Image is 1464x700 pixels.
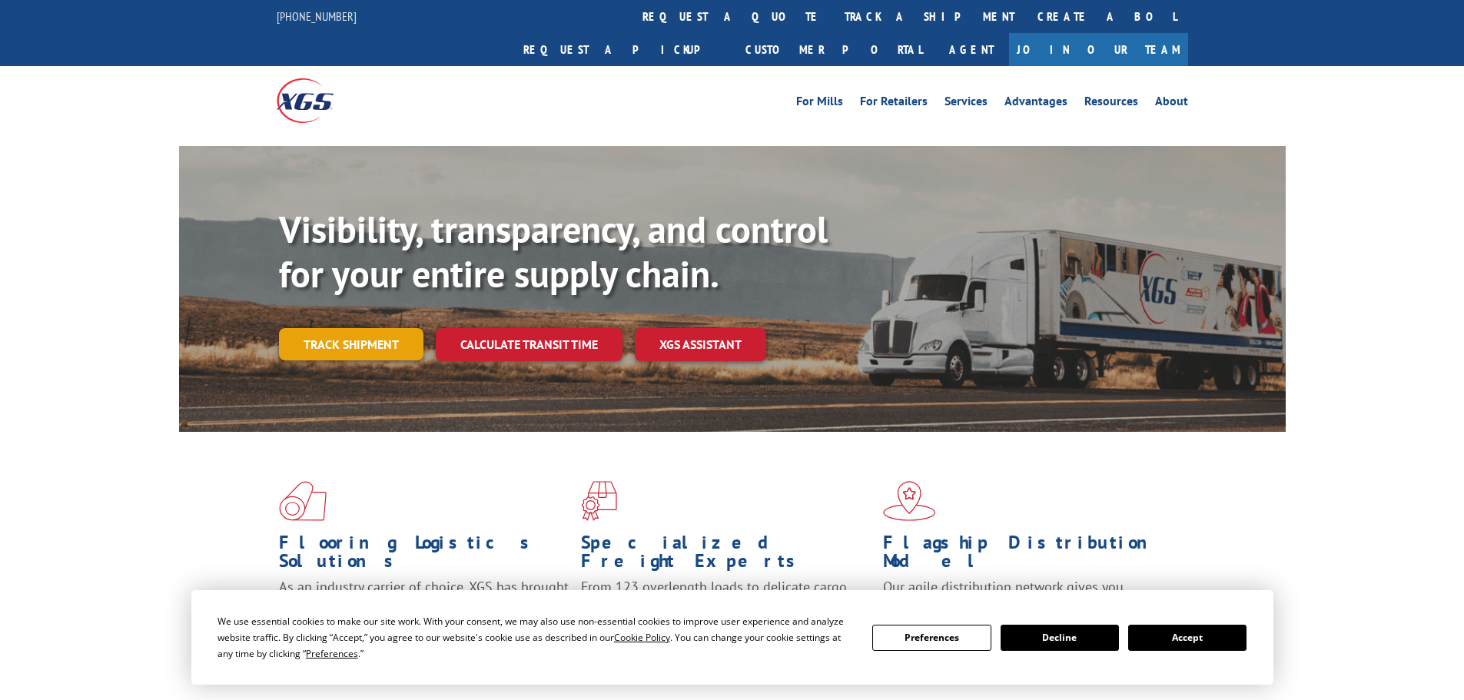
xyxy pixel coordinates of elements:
[279,481,327,521] img: xgs-icon-total-supply-chain-intelligence-red
[306,647,358,660] span: Preferences
[581,578,871,646] p: From 123 overlength loads to delicate cargo, our experienced staff knows the best way to move you...
[512,33,734,66] a: Request a pickup
[1004,95,1067,112] a: Advantages
[1128,625,1247,651] button: Accept
[217,613,854,662] div: We use essential cookies to make our site work. With your consent, we may also use non-essential ...
[279,328,423,360] a: Track shipment
[279,533,569,578] h1: Flooring Logistics Solutions
[860,95,928,112] a: For Retailers
[436,328,622,361] a: Calculate transit time
[872,625,991,651] button: Preferences
[635,328,766,361] a: XGS ASSISTANT
[1084,95,1138,112] a: Resources
[1009,33,1188,66] a: Join Our Team
[734,33,934,66] a: Customer Portal
[614,631,670,644] span: Cookie Policy
[581,533,871,578] h1: Specialized Freight Experts
[944,95,988,112] a: Services
[581,481,617,521] img: xgs-icon-focused-on-flooring-red
[1155,95,1188,112] a: About
[191,590,1273,685] div: Cookie Consent Prompt
[883,533,1174,578] h1: Flagship Distribution Model
[277,8,357,24] a: [PHONE_NUMBER]
[883,578,1166,614] span: Our agile distribution network gives you nationwide inventory management on demand.
[279,205,828,297] b: Visibility, transparency, and control for your entire supply chain.
[279,578,569,632] span: As an industry carrier of choice, XGS has brought innovation and dedication to flooring logistics...
[1001,625,1119,651] button: Decline
[796,95,843,112] a: For Mills
[883,481,936,521] img: xgs-icon-flagship-distribution-model-red
[934,33,1009,66] a: Agent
